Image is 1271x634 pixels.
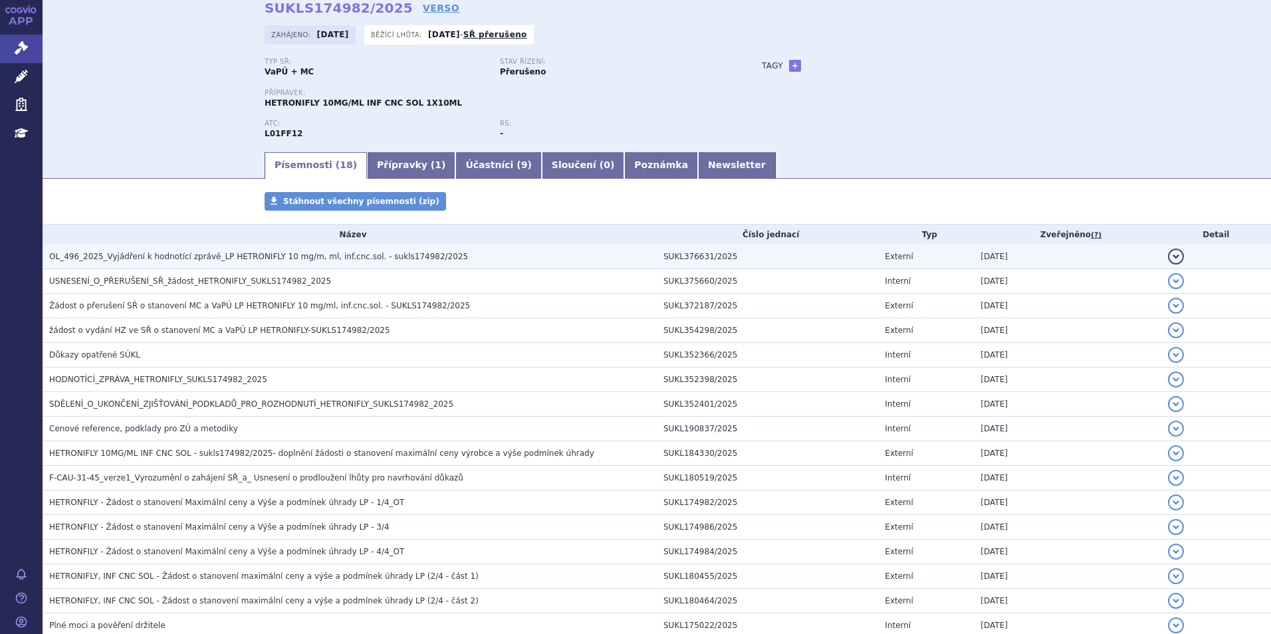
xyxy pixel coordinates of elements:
span: Externí [885,596,913,605]
a: Sloučení (0) [542,152,624,179]
strong: [DATE] [428,30,460,39]
button: detail [1168,519,1184,535]
span: Externí [885,326,913,335]
button: detail [1168,494,1184,510]
span: HETRONIFLY 10MG/ML INF CNC SOL 1X10ML [265,98,462,108]
span: F-CAU-31-45_verze1_Vyrozumění o zahájení SŘ_a_ Usnesení o prodloužení lhůty pro navrhování důkazů [49,473,463,482]
span: HETRONIFLY 10MG/ML INF CNC SOL - sukls174982/2025- doplnění žádosti o stanovení maximální ceny vý... [49,449,594,458]
td: SUKL180455/2025 [657,564,878,589]
button: detail [1168,470,1184,486]
button: detail [1168,371,1184,387]
p: Přípravek: [265,89,735,97]
a: Písemnosti (18) [265,152,367,179]
strong: Přerušeno [500,67,546,76]
td: SUKL376631/2025 [657,245,878,269]
button: detail [1168,421,1184,437]
td: SUKL180464/2025 [657,589,878,613]
button: detail [1168,617,1184,633]
span: Interní [885,424,911,433]
p: - [428,29,527,40]
strong: VaPÚ + MC [265,67,314,76]
th: Číslo jednací [657,225,878,245]
span: OL_496_2025_Vyjádření k hodnotící zprávě_LP HETRONIFLY 10 mg/m, ml, inf.cnc.sol. - sukls174982/2025 [49,252,468,261]
span: SDĚLENÍ_O_UKONČENÍ_ZJIŠŤOVÁNÍ_PODKLADŮ_PRO_ROZHODNUTÍ_HETRONIFLY_SUKLS174982_2025 [49,399,453,409]
td: [DATE] [974,318,1161,343]
span: Externí [885,572,913,581]
abbr: (?) [1091,231,1101,240]
th: Zveřejněno [974,225,1161,245]
span: žádost o vydání HZ ve SŘ o stanovení MC a VaPÚ LP HETRONIFLY-SUKLS174982/2025 [49,326,390,335]
button: detail [1168,593,1184,609]
td: SUKL180519/2025 [657,466,878,490]
button: detail [1168,544,1184,560]
td: [DATE] [974,515,1161,540]
td: [DATE] [974,564,1161,589]
span: 0 [604,159,610,170]
button: detail [1168,445,1184,461]
span: Externí [885,301,913,310]
td: [DATE] [974,589,1161,613]
a: SŘ přerušeno [463,30,527,39]
strong: - [500,129,503,138]
span: Žádost o přerušení SŘ o stanovení MC a VaPÚ LP HETRONIFLY 10 mg/ml, inf.cnc.sol. - SUKLS174982/2025 [49,301,470,310]
td: SUKL190837/2025 [657,417,878,441]
td: SUKL352366/2025 [657,343,878,368]
button: detail [1168,273,1184,289]
td: [DATE] [974,269,1161,294]
span: Cenové reference, podklady pro ZÚ a metodiky [49,424,238,433]
a: Stáhnout všechny písemnosti (zip) [265,192,446,211]
p: Typ SŘ: [265,58,487,66]
td: [DATE] [974,466,1161,490]
span: Plné moci a pověření držitele [49,621,166,630]
td: SUKL174982/2025 [657,490,878,515]
a: Newsletter [698,152,776,179]
td: SUKL375660/2025 [657,269,878,294]
td: [DATE] [974,245,1161,269]
p: ATC: [265,120,487,128]
button: detail [1168,249,1184,264]
button: detail [1168,568,1184,584]
a: Účastníci (9) [455,152,541,179]
td: [DATE] [974,441,1161,466]
span: Interní [885,473,911,482]
td: SUKL184330/2025 [657,441,878,466]
span: Zahájeno: [271,29,313,40]
strong: SERPLULIMAB [265,129,302,138]
td: [DATE] [974,368,1161,392]
span: Interní [885,375,911,384]
td: [DATE] [974,540,1161,564]
p: Stav řízení: [500,58,722,66]
td: SUKL352398/2025 [657,368,878,392]
span: HETRONFILY - Žádost o stanovení Maximální ceny a Výše a podmínek úhrady LP - 3/4 [49,522,390,532]
span: Běžící lhůta: [371,29,425,40]
td: [DATE] [974,343,1161,368]
strong: [DATE] [317,30,349,39]
span: HETRONIFLY, INF CNC SOL - Žádost o stanovení maximální ceny a výše a podmínek úhrady LP (2/4 - čá... [49,572,479,581]
span: Stáhnout všechny písemnosti (zip) [283,197,439,206]
td: [DATE] [974,490,1161,515]
span: HETRONFILY - Žádost o stanovení Maximální ceny a Výše a podmínek úhrady LP - 1/4_OT [49,498,404,507]
td: [DATE] [974,392,1161,417]
h3: Tagy [762,58,783,74]
span: Interní [885,350,911,360]
th: Typ [878,225,974,245]
th: Detail [1161,225,1271,245]
td: SUKL174986/2025 [657,515,878,540]
td: SUKL352401/2025 [657,392,878,417]
span: HODNOTÍCÍ_ZPRÁVA_HETRONIFLY_SUKLS174982_2025 [49,375,267,384]
button: detail [1168,396,1184,412]
span: USNESENÍ_O_PŘERUŠENÍ_SŘ_žádost_HETRONIFLY_SUKLS174982_2025 [49,276,331,286]
span: 1 [435,159,441,170]
a: Přípravky (1) [367,152,455,179]
button: detail [1168,298,1184,314]
a: + [789,60,801,72]
td: [DATE] [974,417,1161,441]
a: Poznámka [624,152,698,179]
p: RS: [500,120,722,128]
span: 9 [521,159,528,170]
span: Interní [885,399,911,409]
td: SUKL174984/2025 [657,540,878,564]
span: Důkazy opatřené SÚKL [49,350,140,360]
td: SUKL372187/2025 [657,294,878,318]
span: Interní [885,621,911,630]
